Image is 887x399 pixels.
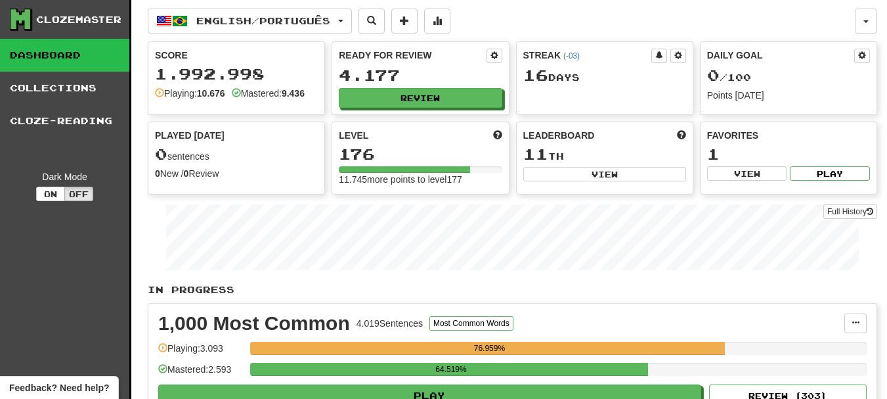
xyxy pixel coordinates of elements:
[523,146,686,163] div: th
[155,49,318,62] div: Score
[155,167,318,180] div: New / Review
[523,145,548,163] span: 11
[707,72,751,83] span: / 100
[254,342,724,355] div: 76.959%
[707,146,870,162] div: 1
[823,204,877,219] a: Full History
[197,88,225,99] strong: 10.676
[155,129,225,142] span: Played [DATE]
[184,168,189,179] strong: 0
[155,146,318,163] div: sentences
[357,317,423,330] div: 4.019 Sentences
[563,51,580,60] a: (-03)
[429,316,513,331] button: Most Common Words
[158,342,244,364] div: Playing: 3.093
[677,129,686,142] span: This week in points, UTC
[196,15,330,26] span: English / Português
[148,9,352,34] button: English/Português
[523,67,686,84] div: Day s
[523,129,595,142] span: Leaderboard
[391,9,418,34] button: Add sentence to collection
[790,166,870,181] button: Play
[707,66,720,84] span: 0
[523,49,651,62] div: Streak
[155,145,167,163] span: 0
[158,314,350,333] div: 1,000 Most Common
[707,166,787,181] button: View
[707,89,870,102] div: Points [DATE]
[64,187,93,201] button: Off
[339,49,486,62] div: Ready for Review
[155,66,318,82] div: 1.992.998
[10,170,119,183] div: Dark Mode
[36,13,121,26] div: Clozemaster
[523,167,686,181] button: View
[339,146,502,162] div: 176
[339,88,502,108] button: Review
[707,49,854,63] div: Daily Goal
[339,173,502,186] div: 11.745 more points to level 177
[148,283,877,296] p: In Progress
[9,381,109,394] span: Open feedback widget
[339,67,502,83] div: 4.177
[254,363,648,376] div: 64.519%
[493,129,502,142] span: Score more points to level up
[424,9,450,34] button: More stats
[339,129,368,142] span: Level
[523,66,548,84] span: 16
[155,168,160,179] strong: 0
[155,87,225,100] div: Playing:
[358,9,385,34] button: Search sentences
[158,363,244,385] div: Mastered: 2.593
[232,87,305,100] div: Mastered:
[282,88,305,99] strong: 9.436
[36,187,65,201] button: On
[707,129,870,142] div: Favorites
